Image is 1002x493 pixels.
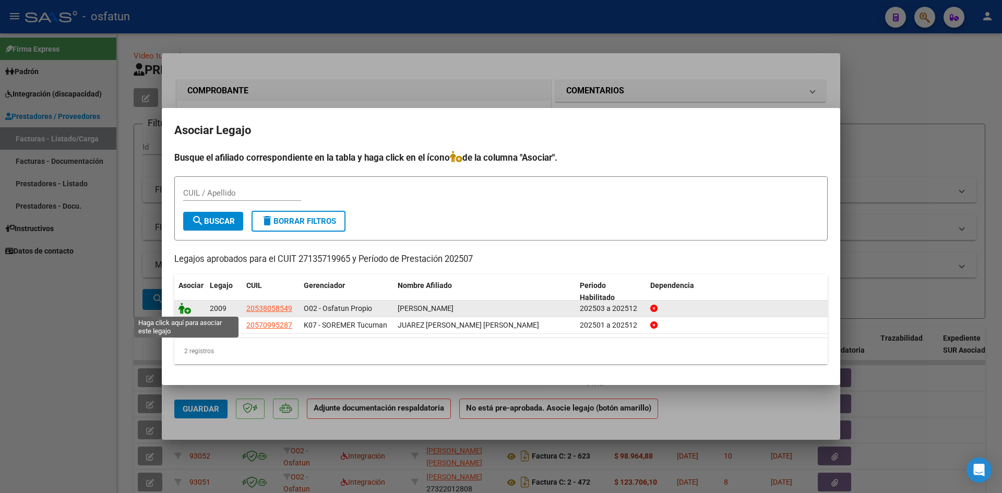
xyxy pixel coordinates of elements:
[304,304,372,312] span: O02 - Osfatun Propio
[206,274,242,309] datatable-header-cell: Legajo
[178,281,204,290] span: Asociar
[174,338,828,364] div: 2 registros
[393,274,576,309] datatable-header-cell: Nombre Afiliado
[261,214,273,227] mat-icon: delete
[210,321,226,329] span: 1621
[580,319,642,331] div: 202501 a 202512
[242,274,300,309] datatable-header-cell: CUIL
[398,281,452,290] span: Nombre Afiliado
[246,304,292,312] span: 20538058549
[192,214,204,227] mat-icon: search
[304,321,387,329] span: K07 - SOREMER Tucuman
[646,274,828,309] datatable-header-cell: Dependencia
[174,121,828,140] h2: Asociar Legajo
[300,274,393,309] datatable-header-cell: Gerenciador
[398,321,539,329] span: JUAREZ MOLINA THIAGO BENJAMIN
[174,253,828,266] p: Legajos aprobados para el CUIT 27135719965 y Período de Prestación 202507
[967,458,992,483] div: Open Intercom Messenger
[261,217,336,226] span: Borrar Filtros
[650,281,694,290] span: Dependencia
[246,321,292,329] span: 20570995287
[210,281,233,290] span: Legajo
[192,217,235,226] span: Buscar
[252,211,345,232] button: Borrar Filtros
[174,151,828,164] h4: Busque el afiliado correspondiente en la tabla y haga click en el ícono de la columna "Asociar".
[246,281,262,290] span: CUIL
[398,304,454,312] span: TETTA SEBASTIAN
[580,303,642,315] div: 202503 a 202512
[174,274,206,309] datatable-header-cell: Asociar
[210,304,226,312] span: 2009
[576,274,646,309] datatable-header-cell: Periodo Habilitado
[304,281,345,290] span: Gerenciador
[183,212,243,231] button: Buscar
[580,281,615,302] span: Periodo Habilitado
